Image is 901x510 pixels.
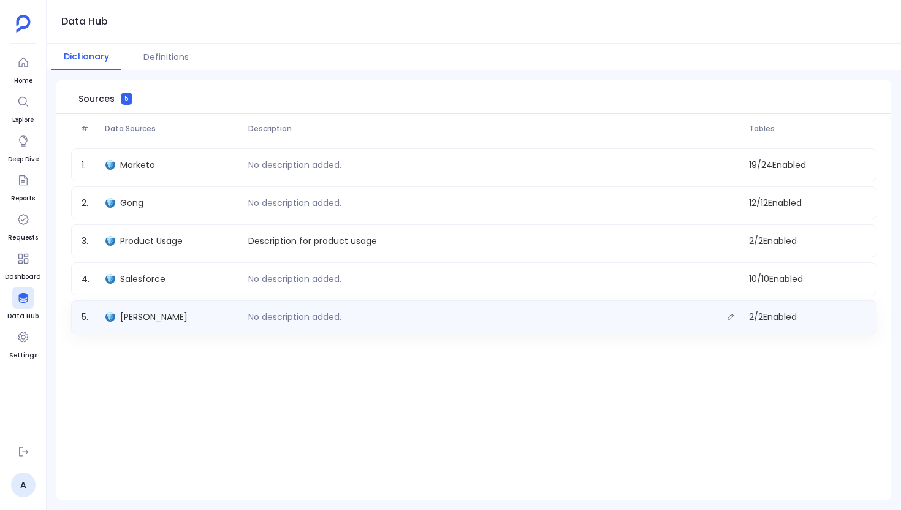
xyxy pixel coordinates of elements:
p: No description added. [243,197,346,210]
p: No description added. [243,311,346,324]
span: Requests [8,233,38,243]
span: 4 . [77,273,101,286]
span: 3 . [77,235,101,248]
span: [PERSON_NAME] [120,311,188,323]
button: Definitions [131,44,201,70]
a: Deep Dive [8,130,39,164]
button: Edit description. [722,308,739,325]
p: No description added. [243,273,346,286]
span: 2 . [77,197,101,210]
span: Tables [744,124,872,134]
span: Deep Dive [8,154,39,164]
p: Description for product usage [243,235,382,248]
span: # [76,124,100,134]
a: A [11,473,36,497]
a: Home [12,51,34,86]
span: 2 / 2 Enabled [744,308,871,325]
span: 10 / 10 Enabled [744,273,871,286]
button: Dictionary [51,44,121,70]
p: No description added. [243,159,346,172]
span: 2 / 2 Enabled [744,235,871,248]
h1: Data Hub [61,13,108,30]
a: Explore [12,91,34,125]
a: Reports [11,169,35,204]
a: Dashboard [5,248,41,282]
span: Home [12,76,34,86]
span: Salesforce [120,273,165,285]
span: 1 . [77,159,101,172]
span: Reports [11,194,35,204]
span: Marketo [120,159,155,171]
span: 19 / 24 Enabled [744,159,871,172]
span: Settings [9,351,37,360]
span: Description [243,124,745,134]
span: 5 [121,93,132,105]
a: Settings [9,326,37,360]
span: Gong [120,197,143,209]
span: Data Sources [100,124,243,134]
img: petavue logo [16,15,31,33]
span: Data Hub [7,311,39,321]
a: Data Hub [7,287,39,321]
a: Requests [8,208,38,243]
span: 5 . [77,308,101,325]
span: Explore [12,115,34,125]
span: Dashboard [5,272,41,282]
span: Sources [78,93,115,105]
span: Product Usage [120,235,183,247]
span: 12 / 12 Enabled [744,197,871,210]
